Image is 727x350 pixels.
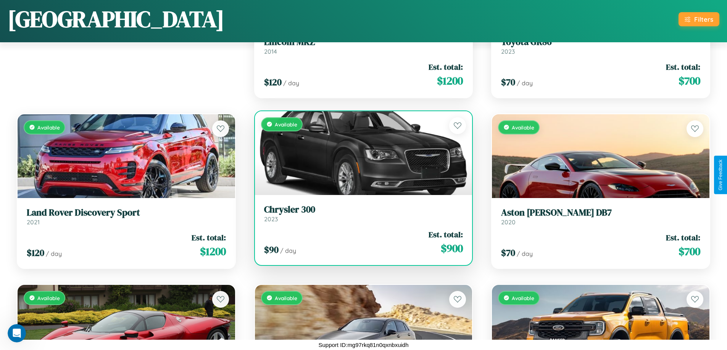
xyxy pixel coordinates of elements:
[27,207,226,218] h3: Land Rover Discovery Sport
[264,76,282,88] span: $ 120
[264,37,463,48] h3: Lincoln MKZ
[718,160,723,190] div: Give Feedback
[264,215,278,223] span: 2023
[517,79,533,87] span: / day
[512,124,534,131] span: Available
[46,250,62,257] span: / day
[37,124,60,131] span: Available
[501,37,700,48] h3: Toyota GR86
[37,295,60,301] span: Available
[275,295,297,301] span: Available
[679,244,700,259] span: $ 700
[679,12,719,26] button: Filters
[429,229,463,240] span: Est. total:
[694,15,713,23] div: Filters
[264,204,463,215] h3: Chrysler 300
[27,246,44,259] span: $ 120
[200,244,226,259] span: $ 1200
[192,232,226,243] span: Est. total:
[280,247,296,254] span: / day
[501,207,700,226] a: Aston [PERSON_NAME] DB72020
[512,295,534,301] span: Available
[679,73,700,88] span: $ 700
[666,61,700,72] span: Est. total:
[429,61,463,72] span: Est. total:
[319,340,409,350] p: Support ID: mg97rkq81n0qxnbxuidh
[27,207,226,226] a: Land Rover Discovery Sport2021
[501,218,516,226] span: 2020
[264,243,279,256] span: $ 90
[441,241,463,256] span: $ 900
[501,76,515,88] span: $ 70
[283,79,299,87] span: / day
[264,204,463,223] a: Chrysler 3002023
[501,37,700,55] a: Toyota GR862023
[8,3,224,35] h1: [GEOGRAPHIC_DATA]
[275,121,297,128] span: Available
[27,218,40,226] span: 2021
[501,207,700,218] h3: Aston [PERSON_NAME] DB7
[517,250,533,257] span: / day
[8,324,26,342] iframe: Intercom live chat
[501,246,515,259] span: $ 70
[264,37,463,55] a: Lincoln MKZ2014
[264,48,277,55] span: 2014
[501,48,515,55] span: 2023
[437,73,463,88] span: $ 1200
[666,232,700,243] span: Est. total:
